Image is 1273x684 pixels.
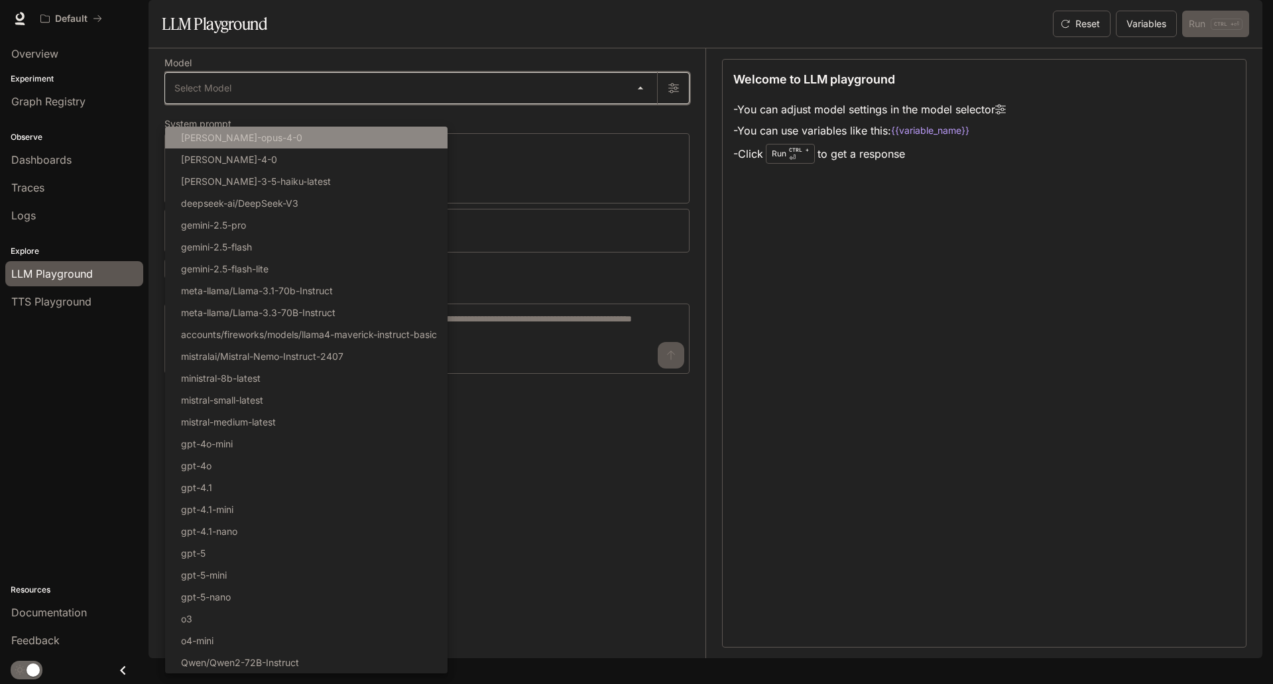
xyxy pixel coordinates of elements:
[181,546,206,560] p: gpt-5
[181,327,437,341] p: accounts/fireworks/models/llama4-maverick-instruct-basic
[181,152,277,166] p: [PERSON_NAME]-4-0
[181,371,261,385] p: ministral-8b-latest
[181,262,269,276] p: gemini-2.5-flash-lite
[181,634,213,648] p: o4-mini
[181,481,212,494] p: gpt-4.1
[181,349,343,363] p: mistralai/Mistral-Nemo-Instruct-2407
[181,612,192,626] p: o3
[181,415,276,429] p: mistral-medium-latest
[181,459,212,473] p: gpt-4o
[181,196,298,210] p: deepseek-ai/DeepSeek-V3
[181,131,302,144] p: [PERSON_NAME]-opus-4-0
[181,524,237,538] p: gpt-4.1-nano
[181,240,252,254] p: gemini-2.5-flash
[181,502,233,516] p: gpt-4.1-mini
[181,568,227,582] p: gpt-5-mini
[181,306,335,319] p: meta-llama/Llama-3.3-70B-Instruct
[181,218,246,232] p: gemini-2.5-pro
[181,655,299,669] p: Qwen/Qwen2-72B-Instruct
[181,590,231,604] p: gpt-5-nano
[181,437,233,451] p: gpt-4o-mini
[181,284,333,298] p: meta-llama/Llama-3.1-70b-Instruct
[181,393,263,407] p: mistral-small-latest
[181,174,331,188] p: [PERSON_NAME]-3-5-haiku-latest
